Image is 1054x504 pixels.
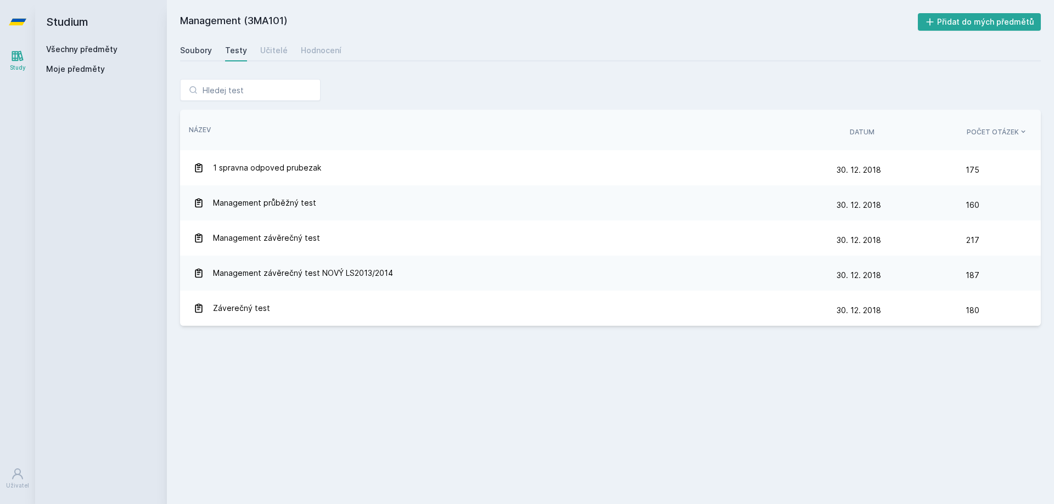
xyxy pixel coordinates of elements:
[213,262,393,284] span: Management závěrečný test NOVÝ LS2013/2014
[180,39,212,61] a: Soubory
[180,13,918,31] h2: Management (3MA101)
[180,45,212,56] div: Soubory
[180,291,1041,326] a: Záverečný test 30. 12. 2018 180
[301,39,341,61] a: Hodnocení
[966,264,979,286] span: 187
[918,13,1041,31] button: Přidat do mých předmětů
[10,64,26,72] div: Study
[837,165,881,174] span: 30. 12. 2018
[180,79,321,101] input: Hledej test
[2,462,33,495] a: Uživatel
[225,39,247,61] a: Testy
[46,44,117,54] a: Všechny předměty
[260,45,288,56] div: Učitelé
[180,185,1041,220] a: Management průběžný test 30. 12. 2018 160
[6,482,29,490] div: Uživatel
[180,220,1041,256] a: Management závěrečný test 30. 12. 2018 217
[966,229,979,251] span: 217
[966,194,979,216] span: 160
[180,256,1041,291] a: Management závěrečný test NOVÝ LS2013/2014 30. 12. 2018 187
[850,127,874,137] button: Datum
[213,157,321,179] span: 1 spravna odpoved prubezak
[213,192,316,214] span: Management průběžný test
[837,270,881,280] span: 30. 12. 2018
[837,305,881,315] span: 30. 12. 2018
[837,235,881,245] span: 30. 12. 2018
[2,44,33,77] a: Study
[301,45,341,56] div: Hodnocení
[213,297,270,319] span: Záverečný test
[967,127,1019,137] span: Počet otázek
[213,227,320,249] span: Management závěrečný test
[189,125,211,135] button: Název
[967,127,1028,137] button: Počet otázek
[46,64,105,75] span: Moje předměty
[966,299,979,321] span: 180
[225,45,247,56] div: Testy
[966,159,979,181] span: 175
[260,39,288,61] a: Učitelé
[837,200,881,209] span: 30. 12. 2018
[180,150,1041,185] a: 1 spravna odpoved prubezak 30. 12. 2018 175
